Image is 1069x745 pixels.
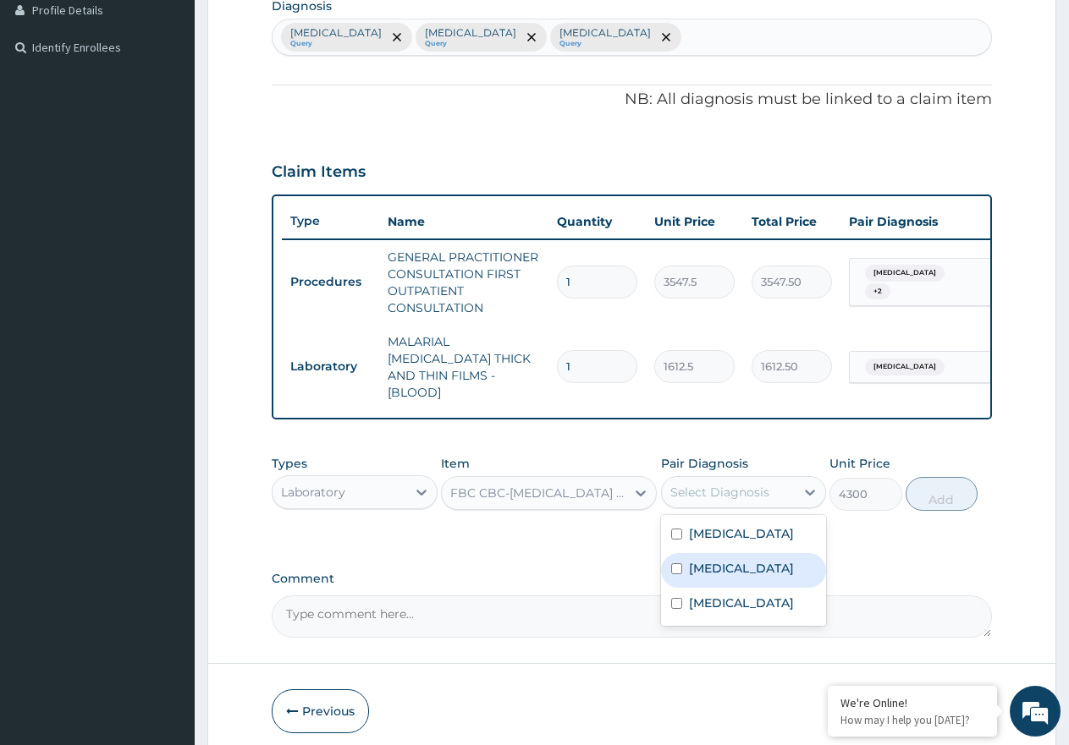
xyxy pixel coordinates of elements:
[425,26,516,40] p: [MEDICAL_DATA]
[906,477,978,511] button: Add
[646,205,743,238] th: Unit Price
[272,163,366,182] h3: Claim Items
[88,95,284,117] div: Chat with us now
[278,8,318,49] div: Minimize live chat window
[865,265,945,282] span: [MEDICAL_DATA]
[282,351,379,382] td: Laboratory
[281,484,345,501] div: Laboratory
[282,266,379,298] td: Procedures
[379,325,548,409] td: MALARIAL [MEDICAL_DATA] THICK AND THIN FILMS - [BLOOD]
[658,30,674,45] span: remove selection option
[31,85,69,127] img: d_794563401_company_1708531726252_794563401
[8,462,322,521] textarea: Type your message and hit 'Enter'
[548,205,646,238] th: Quantity
[272,689,369,733] button: Previous
[290,26,382,40] p: [MEDICAL_DATA]
[272,457,307,471] label: Types
[282,205,379,237] th: Type
[865,283,890,300] span: + 2
[379,205,548,238] th: Name
[425,40,516,48] small: Query
[272,89,992,111] p: NB: All diagnosis must be linked to a claim item
[840,713,984,727] p: How may I help you today?
[450,485,627,501] div: FBC CBC-[MEDICAL_DATA] (HAEMOGRAM) - [BLOOD]
[272,572,992,586] label: Comment
[689,525,794,542] label: [MEDICAL_DATA]
[524,30,539,45] span: remove selection option
[670,484,769,501] div: Select Diagnosis
[290,40,382,48] small: Query
[389,30,405,45] span: remove selection option
[840,205,1027,238] th: Pair Diagnosis
[689,594,794,611] label: [MEDICAL_DATA]
[379,240,548,325] td: GENERAL PRACTITIONER CONSULTATION FIRST OUTPATIENT CONSULTATION
[559,40,651,48] small: Query
[865,359,945,375] span: [MEDICAL_DATA]
[98,213,234,384] span: We're online!
[689,560,794,577] label: [MEDICAL_DATA]
[559,26,651,40] p: [MEDICAL_DATA]
[743,205,840,238] th: Total Price
[661,455,748,472] label: Pair Diagnosis
[441,455,470,472] label: Item
[829,455,890,472] label: Unit Price
[840,695,984,710] div: We're Online!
